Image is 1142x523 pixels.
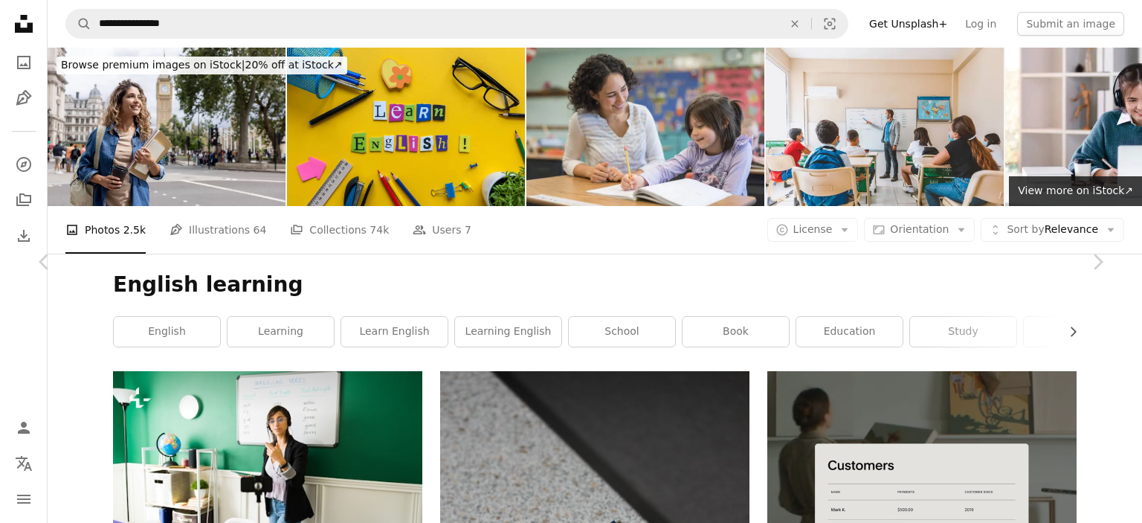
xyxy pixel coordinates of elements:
button: Menu [9,484,39,514]
a: Get Unsplash+ [860,12,956,36]
button: Visual search [812,10,848,38]
a: Browse premium images on iStock|20% off at iStock↗ [48,48,356,83]
h1: English learning [113,272,1077,298]
a: Users 7 [413,206,471,254]
a: View more on iStock↗ [1009,176,1142,206]
a: english [114,317,220,347]
a: learning english [455,317,561,347]
a: Beautiful young woman with a headset and a microphone teaching a virtual English lesson to her st... [113,467,422,481]
span: 74k [370,222,389,238]
a: school [569,317,675,347]
img: Exchange student walking outdoors in London and drinking coffee [48,48,285,206]
a: Log in [956,12,1005,36]
a: learning [228,317,334,347]
a: Illustrations 64 [170,206,266,254]
span: Orientation [890,223,949,235]
a: study [910,317,1016,347]
span: Browse premium images on iStock | [61,59,245,71]
a: Collections [9,185,39,215]
img: Elementary school classroom [526,48,764,206]
button: Sort byRelevance [981,218,1124,242]
a: Illustrations [9,83,39,113]
a: Collections 74k [290,206,389,254]
a: Log in / Sign up [9,413,39,443]
a: book [683,317,789,347]
img: Male teacher with face mask teaching a group of students in a high school lesson [766,48,1004,206]
a: Next [1053,190,1142,333]
button: License [767,218,859,242]
button: Language [9,449,39,478]
a: Explore [9,150,39,179]
span: 7 [465,222,471,238]
button: Search Unsplash [66,10,91,38]
button: Clear [778,10,811,38]
button: Orientation [864,218,975,242]
span: View more on iStock ↗ [1018,185,1133,196]
a: kid [1024,317,1130,347]
a: education [796,317,903,347]
span: License [793,223,833,235]
img: Word LEARN ENGLISH made with carved letters onyellow desk with office or school supplies, station... [287,48,525,206]
span: Sort by [1007,223,1044,235]
button: Submit an image [1017,12,1124,36]
form: Find visuals sitewide [65,9,848,39]
a: Photos [9,48,39,77]
div: 20% off at iStock ↗ [57,57,347,74]
span: 64 [254,222,267,238]
span: Relevance [1007,222,1098,237]
a: learn english [341,317,448,347]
